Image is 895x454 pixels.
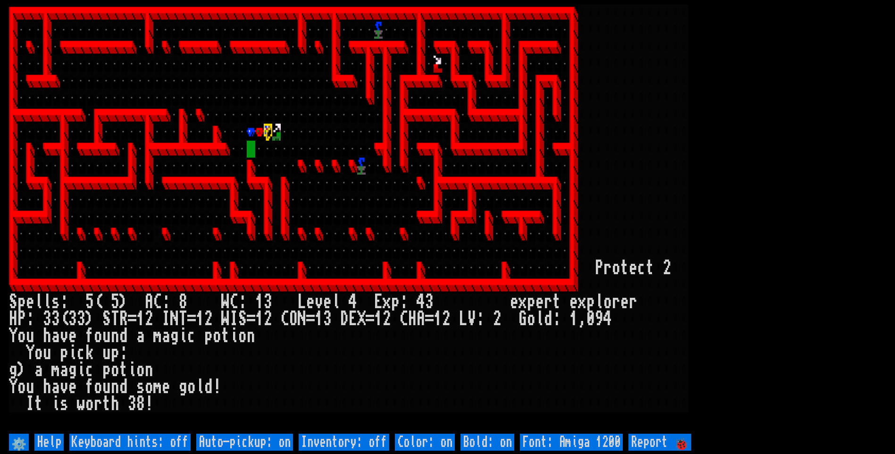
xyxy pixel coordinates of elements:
[395,434,455,451] input: Color: on
[145,395,153,412] div: !
[213,378,221,395] div: !
[544,311,552,328] div: d
[527,311,535,328] div: o
[255,311,264,328] div: 1
[221,328,230,345] div: t
[238,328,247,345] div: o
[111,294,119,311] div: 5
[170,328,179,345] div: g
[111,378,119,395] div: n
[34,434,64,451] input: Help
[162,328,170,345] div: a
[34,294,43,311] div: l
[179,378,187,395] div: g
[179,311,187,328] div: T
[60,378,68,395] div: v
[43,378,51,395] div: h
[357,311,366,328] div: X
[535,294,544,311] div: e
[383,311,391,328] div: 2
[34,395,43,412] div: t
[323,311,332,328] div: 3
[119,378,128,395] div: d
[425,294,434,311] div: 3
[43,311,51,328] div: 3
[60,311,68,328] div: (
[85,345,94,362] div: k
[102,328,111,345] div: u
[628,434,691,451] input: Report 🐞
[102,345,111,362] div: u
[60,362,68,378] div: a
[119,362,128,378] div: t
[26,395,34,412] div: I
[153,378,162,395] div: m
[374,294,383,311] div: E
[238,294,247,311] div: :
[620,294,629,311] div: e
[51,311,60,328] div: 3
[187,311,196,328] div: =
[94,395,102,412] div: r
[247,328,255,345] div: n
[153,294,162,311] div: C
[179,328,187,345] div: i
[68,311,77,328] div: 3
[332,294,340,311] div: l
[315,311,323,328] div: 1
[569,311,578,328] div: 1
[60,395,68,412] div: s
[26,328,34,345] div: u
[366,311,374,328] div: =
[637,260,646,277] div: c
[43,328,51,345] div: h
[204,328,213,345] div: p
[145,294,153,311] div: A
[221,294,230,311] div: W
[663,260,671,277] div: 2
[264,294,272,311] div: 3
[230,311,238,328] div: I
[9,311,17,328] div: H
[238,311,247,328] div: S
[417,311,425,328] div: A
[544,294,552,311] div: r
[77,311,85,328] div: 3
[111,311,119,328] div: T
[153,328,162,345] div: m
[264,311,272,328] div: 2
[60,294,68,311] div: :
[179,294,187,311] div: 8
[136,311,145,328] div: 1
[196,311,204,328] div: 1
[612,294,620,311] div: r
[306,294,315,311] div: e
[102,395,111,412] div: t
[603,294,612,311] div: o
[51,328,60,345] div: a
[349,294,357,311] div: 4
[51,362,60,378] div: m
[17,378,26,395] div: o
[17,294,26,311] div: p
[629,294,637,311] div: r
[255,294,264,311] div: 1
[408,311,417,328] div: H
[425,311,434,328] div: =
[136,328,145,345] div: a
[85,362,94,378] div: c
[520,434,623,451] input: Font: Amiga 1200
[68,378,77,395] div: e
[111,395,119,412] div: h
[68,362,77,378] div: g
[128,311,136,328] div: =
[519,311,527,328] div: G
[162,311,170,328] div: I
[400,311,408,328] div: C
[374,311,383,328] div: 1
[9,294,17,311] div: S
[85,311,94,328] div: )
[43,345,51,362] div: u
[468,311,476,328] div: V
[68,345,77,362] div: i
